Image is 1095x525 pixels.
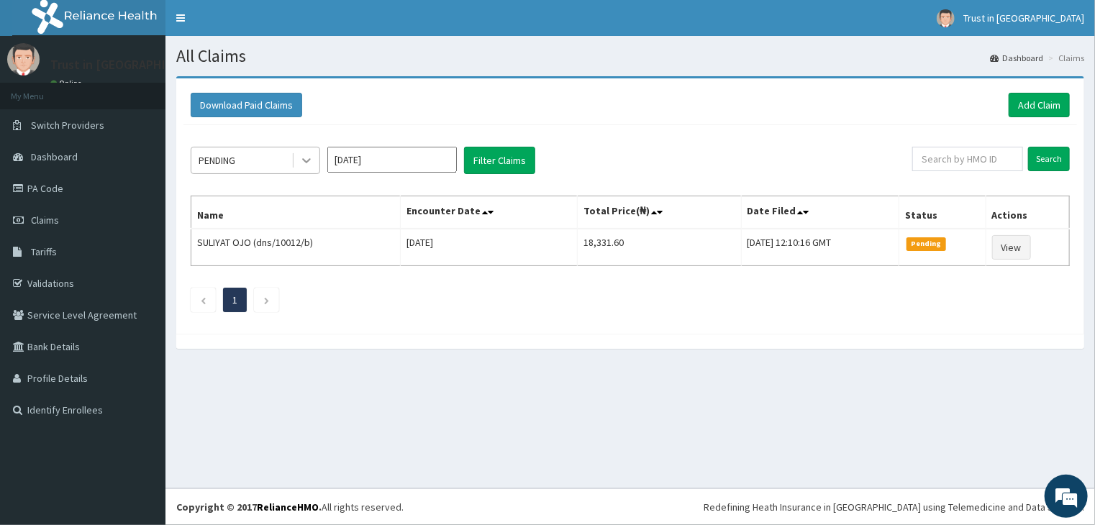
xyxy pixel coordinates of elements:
[1045,52,1084,64] li: Claims
[7,43,40,76] img: User Image
[165,488,1095,525] footer: All rights reserved.
[741,196,899,229] th: Date Filed
[232,293,237,306] a: Page 1 is your current page
[912,147,1023,171] input: Search by HMO ID
[31,214,59,227] span: Claims
[899,196,986,229] th: Status
[578,196,742,229] th: Total Price(₦)
[907,237,946,250] span: Pending
[992,235,1031,260] a: View
[50,58,214,71] p: Trust in [GEOGRAPHIC_DATA]
[31,245,57,258] span: Tariffs
[990,52,1043,64] a: Dashboard
[263,293,270,306] a: Next page
[401,229,578,266] td: [DATE]
[401,196,578,229] th: Encounter Date
[327,147,457,173] input: Select Month and Year
[199,153,235,168] div: PENDING
[200,293,206,306] a: Previous page
[1009,93,1070,117] a: Add Claim
[963,12,1084,24] span: Trust in [GEOGRAPHIC_DATA]
[986,196,1069,229] th: Actions
[741,229,899,266] td: [DATE] 12:10:16 GMT
[176,47,1084,65] h1: All Claims
[191,196,401,229] th: Name
[704,500,1084,514] div: Redefining Heath Insurance in [GEOGRAPHIC_DATA] using Telemedicine and Data Science!
[1028,147,1070,171] input: Search
[31,150,78,163] span: Dashboard
[464,147,535,174] button: Filter Claims
[176,501,322,513] strong: Copyright © 2017 .
[578,229,742,266] td: 18,331.60
[31,119,104,132] span: Switch Providers
[257,501,319,513] a: RelianceHMO
[191,93,302,117] button: Download Paid Claims
[937,9,955,27] img: User Image
[50,78,85,88] a: Online
[191,229,401,266] td: SULIYAT OJO (dns/10012/b)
